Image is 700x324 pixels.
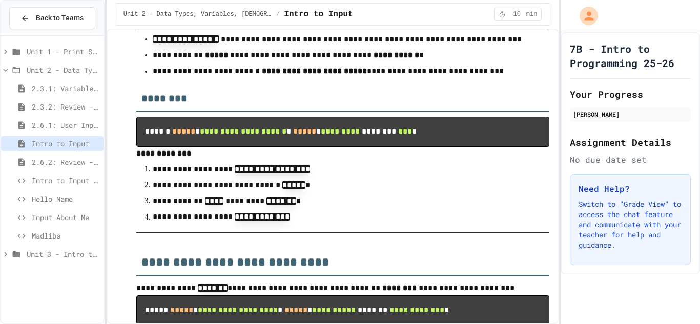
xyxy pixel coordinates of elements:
span: 2.3.1: Variables and Data Types [32,83,99,94]
span: Hello Name [32,193,99,204]
h2: Assignment Details [570,135,691,149]
span: Back to Teams [36,13,84,24]
div: My Account [569,4,601,28]
button: Back to Teams [9,7,95,29]
span: Unit 3 - Intro to Objects [27,249,99,260]
span: Unit 1 - Print Statements [27,46,99,57]
span: 10 [509,10,525,18]
span: Intro to Input [32,138,99,149]
span: 2.3.2: Review - Variables and Data Types [32,101,99,112]
span: / [276,10,280,18]
span: Madlibs [32,230,99,241]
span: Input About Me [32,212,99,223]
span: Intro to Input Exercise [32,175,99,186]
div: [PERSON_NAME] [573,110,688,119]
span: min [526,10,538,18]
h2: Your Progress [570,87,691,101]
span: Unit 2 - Data Types, Variables, [DEMOGRAPHIC_DATA] [123,10,272,18]
span: Intro to Input [284,8,353,20]
h1: 7B - Intro to Programming 25-26 [570,41,691,70]
h3: Need Help? [579,183,682,195]
span: 2.6.1: User Input [32,120,99,131]
p: Switch to "Grade View" to access the chat feature and communicate with your teacher for help and ... [579,199,682,250]
span: Unit 2 - Data Types, Variables, [DEMOGRAPHIC_DATA] [27,64,99,75]
div: No due date set [570,154,691,166]
span: 2.6.2: Review - User Input [32,157,99,167]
